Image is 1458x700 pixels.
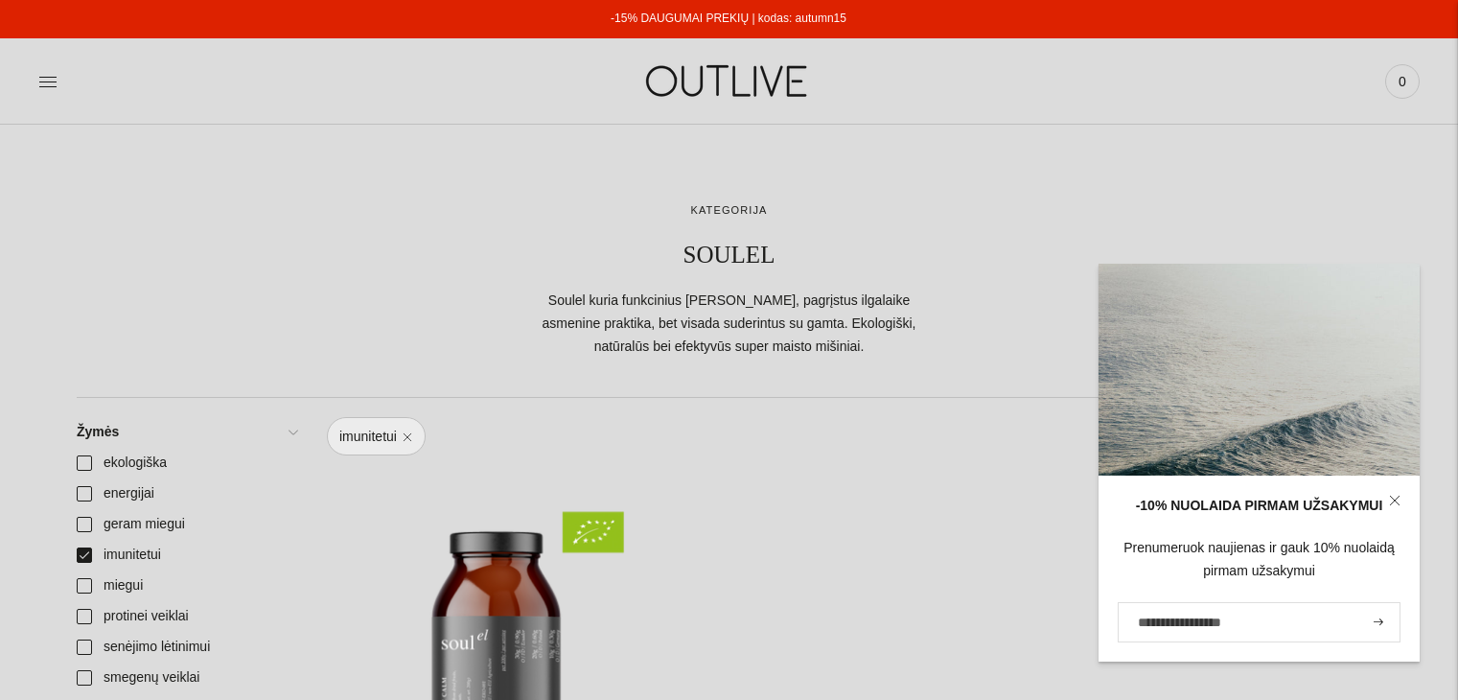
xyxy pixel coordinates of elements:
[65,448,308,478] a: ekologiška
[65,509,308,540] a: geram miegui
[65,478,308,509] a: energijai
[65,632,308,663] a: senėjimo lėtinimui
[1118,495,1400,518] div: -10% NUOLAIDA PIRMAM UŽSAKYMUI
[65,417,308,448] a: Žymės
[609,48,848,114] img: OUTLIVE
[65,540,308,571] a: imunitetui
[1385,60,1420,103] a: 0
[327,417,426,455] a: imunitetui
[65,663,308,693] a: smegenų veiklai
[1389,68,1416,95] span: 0
[65,601,308,632] a: protinei veiklai
[65,571,308,601] a: miegui
[1118,537,1400,583] div: Prenumeruok naujienas ir gauk 10% nuolaidą pirmam užsakymui
[611,12,846,25] a: -15% DAUGUMAI PREKIŲ | kodas: autumn15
